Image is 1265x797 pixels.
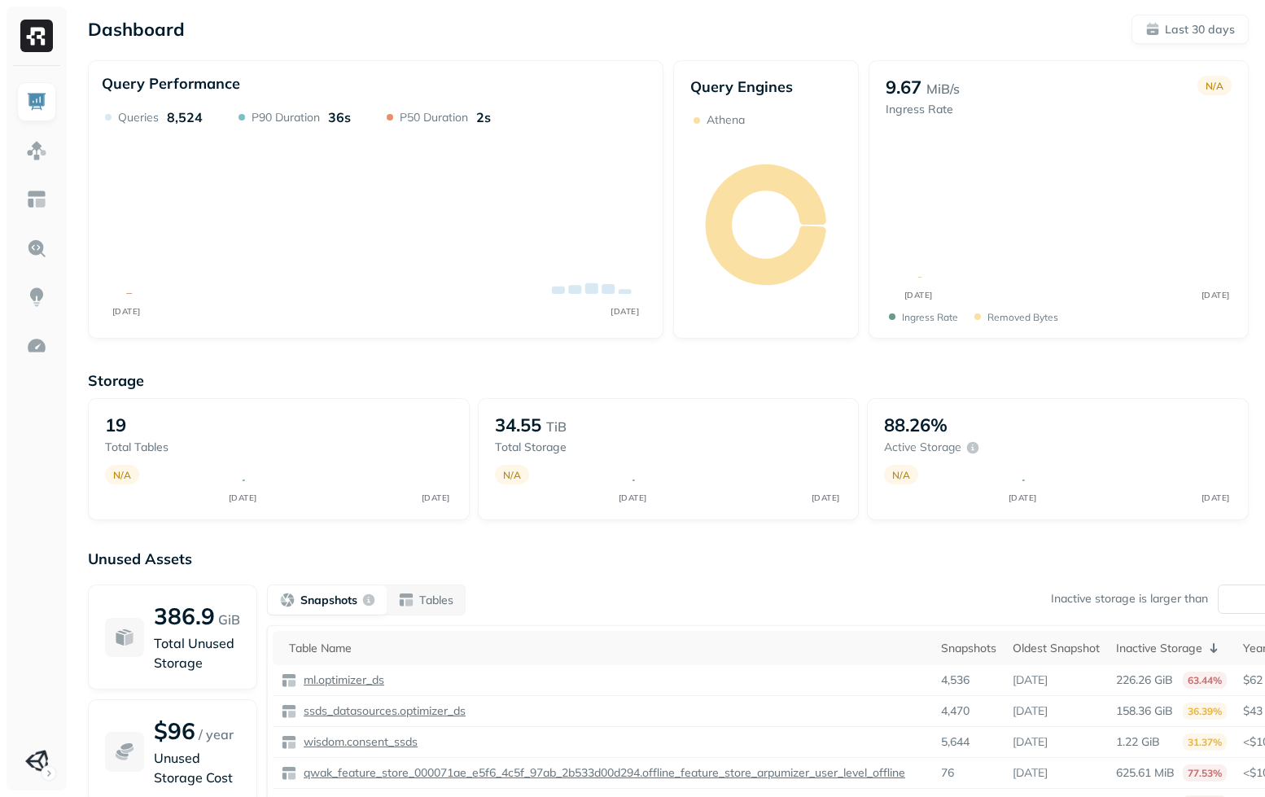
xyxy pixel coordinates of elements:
[105,440,226,455] p: Total tables
[26,91,47,112] img: Dashboard
[281,734,297,751] img: table
[328,109,351,125] p: 36s
[300,672,384,688] p: ml.optimizer_ds
[300,734,418,750] p: wisdom.consent_ssds
[941,703,970,719] p: 4,470
[941,734,970,750] p: 5,644
[26,238,47,259] img: Query Explorer
[1013,765,1048,781] p: [DATE]
[886,76,921,99] p: 9.67
[987,311,1058,323] p: Removed bytes
[26,189,47,210] img: Asset Explorer
[1201,290,1229,300] tspan: [DATE]
[707,112,745,128] p: Athena
[884,440,961,455] p: Active storage
[884,414,948,436] p: 88.26%
[1013,641,1100,656] div: Oldest Snapshot
[941,672,970,688] p: 4,536
[229,493,257,503] tspan: [DATE]
[26,140,47,161] img: Assets
[1165,22,1235,37] p: Last 30 days
[419,593,453,608] p: Tables
[1183,703,1227,720] p: 36.39%
[88,371,1249,390] p: Storage
[1116,672,1173,688] p: 226.26 GiB
[113,469,131,481] p: N/A
[281,672,297,689] img: table
[1131,15,1249,44] button: Last 30 days
[218,610,240,629] p: GiB
[88,18,185,41] p: Dashboard
[476,109,491,125] p: 2s
[611,306,639,317] tspan: [DATE]
[112,306,141,317] tspan: [DATE]
[1183,764,1227,782] p: 77.53%
[300,593,357,608] p: Snapshots
[297,703,466,719] a: ssds_datasources.optimizer_ds
[1116,703,1173,719] p: 158.36 GiB
[1013,734,1048,750] p: [DATE]
[941,765,954,781] p: 76
[102,74,240,93] p: Query Performance
[167,109,203,125] p: 8,524
[690,77,842,96] p: Query Engines
[886,102,960,117] p: Ingress Rate
[20,20,53,52] img: Ryft
[1116,734,1160,750] p: 1.22 GiB
[1013,703,1048,719] p: [DATE]
[1013,672,1048,688] p: [DATE]
[892,469,910,481] p: N/A
[1051,591,1208,607] p: Inactive storage is larger than
[1183,734,1227,751] p: 31.37%
[118,110,159,125] p: Queries
[1183,672,1227,689] p: 63.44%
[300,765,905,781] p: qwak_feature_store_000071ae_e5f6_4c5f_97ab_2b533d00d294.offline_feature_store_arpumizer_user_leve...
[1116,641,1202,656] p: Inactive Storage
[926,79,960,99] p: MiB/s
[154,748,240,787] p: Unused Storage Cost
[88,550,1249,568] p: Unused Assets
[105,414,126,436] p: 19
[546,417,567,436] p: TiB
[154,633,240,672] p: Total Unused Storage
[902,311,958,323] p: Ingress Rate
[297,734,418,750] a: wisdom.consent_ssds
[252,110,320,125] p: P90 Duration
[941,641,996,656] div: Snapshots
[154,716,195,745] p: $96
[495,440,616,455] p: Total storage
[495,414,541,436] p: 34.55
[297,765,905,781] a: qwak_feature_store_000071ae_e5f6_4c5f_97ab_2b533d00d294.offline_feature_store_arpumizer_user_leve...
[904,290,932,300] tspan: [DATE]
[26,287,47,308] img: Insights
[281,703,297,720] img: table
[1008,493,1036,503] tspan: [DATE]
[1116,765,1175,781] p: 625.61 MiB
[199,725,234,744] p: / year
[619,493,647,503] tspan: [DATE]
[1201,493,1229,503] tspan: [DATE]
[26,335,47,357] img: Optimization
[422,493,450,503] tspan: [DATE]
[281,765,297,782] img: table
[503,469,521,481] p: N/A
[300,703,466,719] p: ssds_datasources.optimizer_ds
[1206,80,1223,92] p: N/A
[289,641,925,656] div: Table Name
[154,602,215,630] p: 386.9
[812,493,840,503] tspan: [DATE]
[400,110,468,125] p: P50 Duration
[25,750,48,773] img: Unity
[297,672,384,688] a: ml.optimizer_ds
